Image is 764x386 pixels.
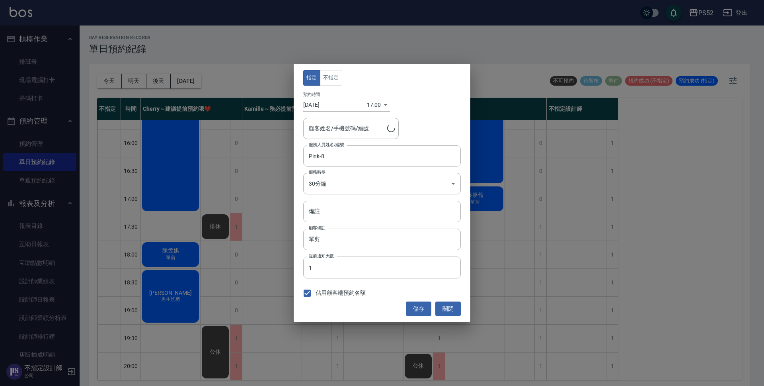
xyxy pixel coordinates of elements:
[303,91,320,97] label: 預約時間
[303,98,367,112] input: Choose date, selected date is 2025-09-21
[309,253,334,259] label: 提前通知天數
[435,302,461,316] button: 關閉
[320,70,342,86] button: 不指定
[303,173,461,194] div: 30分鐘
[406,302,431,316] button: 儲存
[309,142,344,148] label: 服務人員姓名/編號
[309,225,325,231] label: 顧客備註
[303,70,320,86] button: 指定
[367,98,381,112] div: 17:00
[309,169,325,175] label: 服務時長
[316,289,366,297] span: 佔用顧客端預約名額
